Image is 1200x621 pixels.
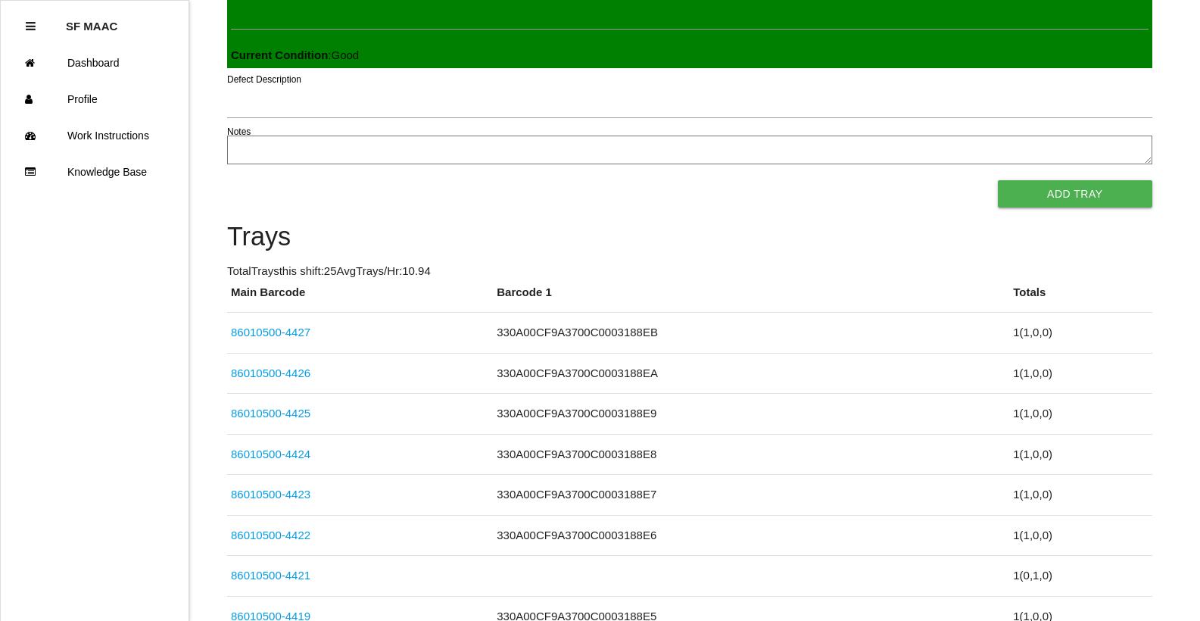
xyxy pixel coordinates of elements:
td: 330A00CF9A3700C0003188E6 [493,515,1009,556]
td: 330A00CF9A3700C0003188E8 [493,434,1009,475]
td: 1 ( 1 , 0 , 0 ) [1009,515,1152,556]
a: Knowledge Base [1,154,189,190]
a: 86010500-4427 [231,326,310,339]
th: Totals [1009,284,1152,313]
h4: Trays [227,223,1152,251]
td: 330A00CF9A3700C0003188EB [493,313,1009,354]
a: Work Instructions [1,117,189,154]
span: : Good [231,48,359,61]
td: 1 ( 1 , 0 , 0 ) [1009,475,1152,516]
td: 1 ( 0 , 1 , 0 ) [1009,556,1152,597]
label: Notes [227,125,251,139]
td: 330A00CF9A3700C0003188E7 [493,475,1009,516]
p: SF MAAC [66,8,117,33]
p: Total Trays this shift: 25 Avg Trays /Hr: 10.94 [227,263,1152,280]
td: 1 ( 1 , 0 , 0 ) [1009,313,1152,354]
td: 1 ( 1 , 0 , 0 ) [1009,394,1152,435]
button: Add Tray [998,180,1152,208]
div: Close [26,8,36,45]
a: Dashboard [1,45,189,81]
td: 330A00CF9A3700C0003188EA [493,353,1009,394]
a: 86010500-4421 [231,569,310,582]
a: 86010500-4423 [231,488,310,501]
td: 1 ( 1 , 0 , 0 ) [1009,353,1152,394]
a: 86010500-4422 [231,529,310,541]
th: Barcode 1 [493,284,1009,313]
th: Main Barcode [227,284,493,313]
a: 86010500-4426 [231,367,310,379]
a: Profile [1,81,189,117]
b: Current Condition [231,48,328,61]
a: 86010500-4425 [231,407,310,420]
td: 330A00CF9A3700C0003188E9 [493,394,1009,435]
label: Defect Description [227,73,301,86]
td: 1 ( 1 , 0 , 0 ) [1009,434,1152,475]
a: 86010500-4424 [231,448,310,460]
